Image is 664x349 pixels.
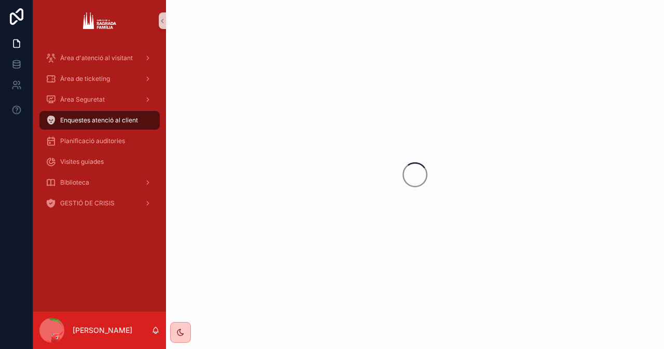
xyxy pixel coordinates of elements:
[60,158,104,166] span: Visites guiades
[33,41,166,226] div: scrollable content
[39,69,160,88] a: Àrea de ticketing
[60,54,133,62] span: Àrea d'atenció al visitant
[60,75,110,83] span: Àrea de ticketing
[39,90,160,109] a: Àrea Seguretat
[39,173,160,192] a: Biblioteca
[83,12,116,29] img: App logo
[73,325,132,336] p: [PERSON_NAME]
[60,95,105,104] span: Àrea Seguretat
[39,111,160,130] a: Enquestes atenció al client
[39,49,160,67] a: Àrea d'atenció al visitant
[60,178,89,187] span: Biblioteca
[39,152,160,171] a: Visites guiades
[60,116,138,124] span: Enquestes atenció al client
[39,194,160,213] a: GESTIÓ DE CRISIS
[60,137,125,145] span: Planificació auditories
[39,132,160,150] a: Planificació auditories
[60,199,115,207] span: GESTIÓ DE CRISIS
